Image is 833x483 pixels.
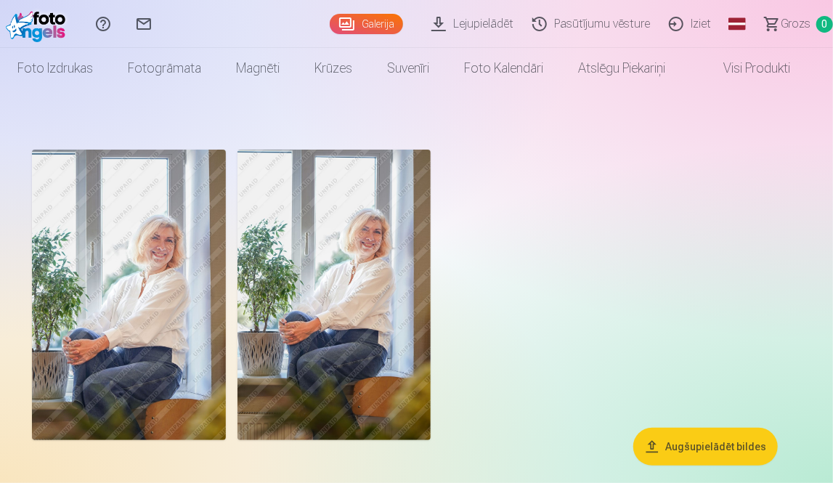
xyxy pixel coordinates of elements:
[816,16,833,33] span: 0
[330,14,403,34] a: Galerija
[219,48,297,89] a: Magnēti
[683,48,808,89] a: Visi produkti
[447,48,561,89] a: Foto kalendāri
[561,48,683,89] a: Atslēgu piekariņi
[781,15,810,33] span: Grozs
[6,6,71,42] img: /fa1
[370,48,447,89] a: Suvenīri
[110,48,219,89] a: Fotogrāmata
[633,428,778,466] button: Augšupielādēt bildes
[297,48,370,89] a: Krūzes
